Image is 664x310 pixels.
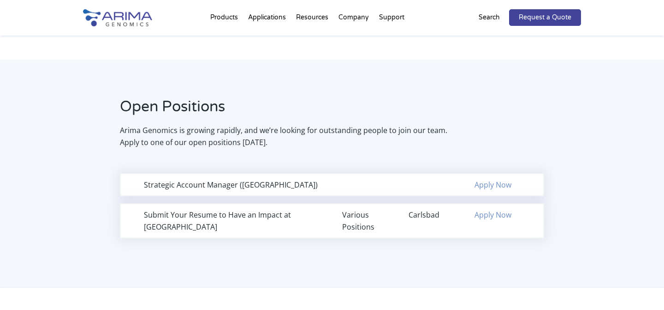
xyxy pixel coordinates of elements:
h2: Open Positions [120,97,450,124]
img: Arima-Genomics-logo [83,9,152,26]
p: Search [479,12,500,24]
div: Various Positions [342,209,388,233]
a: Request a Quote [509,9,581,26]
a: Apply Now [474,210,511,220]
div: Strategic Account Manager ([GEOGRAPHIC_DATA]) [144,179,322,191]
div: Submit Your Resume to Have an Impact at [GEOGRAPHIC_DATA] [144,209,322,233]
div: Carlsbad [409,209,454,221]
a: Apply Now [474,180,511,190]
p: Arima Genomics is growing rapidly, and we’re looking for outstanding people to join our team. App... [120,124,450,148]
